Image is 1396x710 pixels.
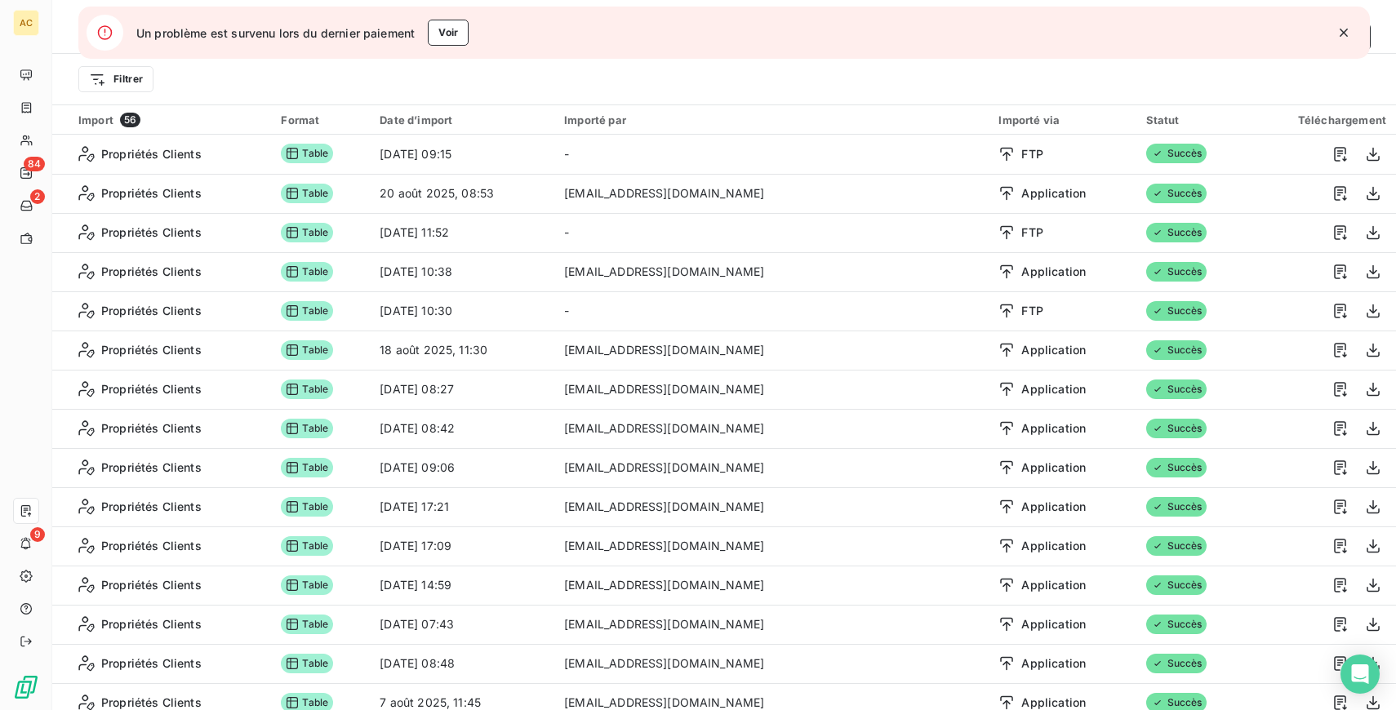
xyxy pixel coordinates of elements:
[101,342,202,358] span: Propriétés Clients
[370,370,554,409] td: [DATE] 08:27
[1021,381,1086,397] span: Application
[554,605,989,644] td: [EMAIL_ADDRESS][DOMAIN_NAME]
[564,113,979,126] div: Importé par
[1146,458,1207,477] span: Succès
[1021,146,1043,162] span: FTP
[78,66,153,92] button: Filtrer
[554,174,989,213] td: [EMAIL_ADDRESS][DOMAIN_NAME]
[1021,264,1086,280] span: Application
[1340,655,1380,694] div: Open Intercom Messenger
[13,160,38,186] a: 84
[281,262,333,282] span: Table
[281,379,333,399] span: Table
[101,264,202,280] span: Propriétés Clients
[136,24,415,42] span: Un problème est survenu lors du dernier paiement
[370,605,554,644] td: [DATE] 07:43
[370,448,554,487] td: [DATE] 09:06
[1146,301,1207,321] span: Succès
[101,224,202,241] span: Propriétés Clients
[1021,303,1043,319] span: FTP
[78,113,261,127] div: Import
[101,499,202,515] span: Propriétés Clients
[1021,538,1086,554] span: Application
[1146,223,1207,242] span: Succès
[554,448,989,487] td: [EMAIL_ADDRESS][DOMAIN_NAME]
[370,526,554,566] td: [DATE] 17:09
[370,409,554,448] td: [DATE] 08:42
[13,674,39,700] img: Logo LeanPay
[1257,113,1386,126] div: Téléchargement
[554,526,989,566] td: [EMAIL_ADDRESS][DOMAIN_NAME]
[380,113,545,126] div: Date d’import
[1146,419,1207,438] span: Succès
[281,301,333,321] span: Table
[554,644,989,683] td: [EMAIL_ADDRESS][DOMAIN_NAME]
[13,193,38,219] a: 2
[370,566,554,605] td: [DATE] 14:59
[554,213,989,252] td: -
[554,331,989,370] td: [EMAIL_ADDRESS][DOMAIN_NAME]
[1146,262,1207,282] span: Succès
[281,419,333,438] span: Table
[370,331,554,370] td: 18 août 2025, 11:30
[101,655,202,672] span: Propriétés Clients
[281,575,333,595] span: Table
[281,184,333,203] span: Table
[998,113,1126,126] div: Importé via
[370,291,554,331] td: [DATE] 10:30
[1021,224,1043,241] span: FTP
[554,409,989,448] td: [EMAIL_ADDRESS][DOMAIN_NAME]
[1021,616,1086,632] span: Application
[281,615,333,634] span: Table
[1021,499,1086,515] span: Application
[281,144,333,163] span: Table
[120,113,140,127] span: 56
[370,135,554,174] td: [DATE] 09:15
[1146,379,1207,399] span: Succès
[101,381,202,397] span: Propriétés Clients
[1146,184,1207,203] span: Succès
[24,157,45,171] span: 84
[1146,144,1207,163] span: Succès
[101,146,202,162] span: Propriétés Clients
[101,420,202,437] span: Propriétés Clients
[1146,615,1207,634] span: Succès
[554,370,989,409] td: [EMAIL_ADDRESS][DOMAIN_NAME]
[1021,459,1086,476] span: Application
[101,303,202,319] span: Propriétés Clients
[370,174,554,213] td: 20 août 2025, 08:53
[281,654,333,673] span: Table
[30,189,45,204] span: 2
[13,10,39,36] div: AC
[101,577,202,593] span: Propriétés Clients
[281,113,360,126] div: Format
[554,291,989,331] td: -
[281,536,333,556] span: Table
[281,223,333,242] span: Table
[1146,497,1207,517] span: Succès
[1146,536,1207,556] span: Succès
[101,538,202,554] span: Propriétés Clients
[101,185,202,202] span: Propriétés Clients
[1021,577,1086,593] span: Application
[554,252,989,291] td: [EMAIL_ADDRESS][DOMAIN_NAME]
[1146,113,1238,126] div: Statut
[30,527,45,542] span: 9
[281,497,333,517] span: Table
[281,458,333,477] span: Table
[554,566,989,605] td: [EMAIL_ADDRESS][DOMAIN_NAME]
[101,616,202,632] span: Propriétés Clients
[101,459,202,476] span: Propriétés Clients
[554,135,989,174] td: -
[370,644,554,683] td: [DATE] 08:48
[554,487,989,526] td: [EMAIL_ADDRESS][DOMAIN_NAME]
[1021,185,1086,202] span: Application
[370,252,554,291] td: [DATE] 10:38
[1021,342,1086,358] span: Application
[370,487,554,526] td: [DATE] 17:21
[281,340,333,360] span: Table
[1021,655,1086,672] span: Application
[428,20,469,46] button: Voir
[1021,420,1086,437] span: Application
[1146,654,1207,673] span: Succès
